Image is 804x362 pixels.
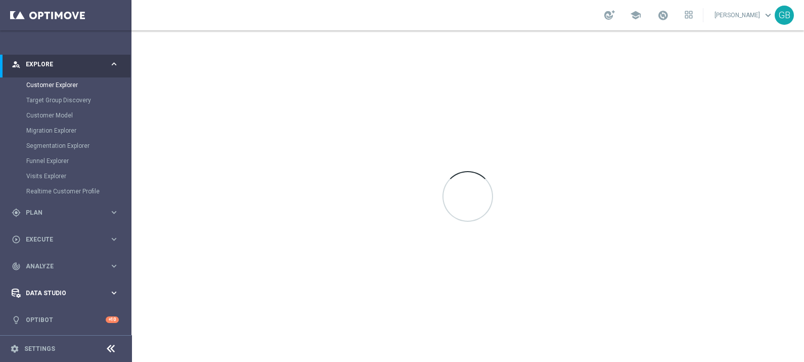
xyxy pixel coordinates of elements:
span: Explore [26,61,109,67]
button: play_circle_outline Execute keyboard_arrow_right [11,235,119,244]
a: Settings [24,346,55,352]
div: Analyze [12,262,109,271]
div: Funnel Explorer [26,153,130,169]
span: Analyze [26,263,109,269]
button: gps_fixed Plan keyboard_arrow_right [11,209,119,217]
a: Optibot [26,306,106,333]
i: track_changes [12,262,21,271]
div: Migration Explorer [26,123,130,138]
i: keyboard_arrow_right [109,288,119,298]
a: Target Group Discovery [26,96,105,104]
span: Execute [26,236,109,243]
a: Segmentation Explorer [26,142,105,150]
span: keyboard_arrow_down [763,10,774,21]
a: Customer Model [26,111,105,119]
i: settings [10,344,19,353]
span: school [630,10,641,21]
i: gps_fixed [12,208,21,217]
a: [PERSON_NAME]keyboard_arrow_down [713,8,775,23]
div: Data Studio [12,289,109,298]
div: Segmentation Explorer [26,138,130,153]
a: Customer Explorer [26,81,105,89]
div: Explore [12,60,109,69]
button: Data Studio keyboard_arrow_right [11,289,119,297]
i: keyboard_arrow_right [109,234,119,244]
a: Migration Explorer [26,127,105,135]
div: Plan [12,208,109,217]
div: +10 [106,316,119,323]
div: Customer Explorer [26,77,130,93]
div: Execute [12,235,109,244]
div: Realtime Customer Profile [26,184,130,199]
button: person_search Explore keyboard_arrow_right [11,60,119,68]
span: Plan [26,210,109,216]
i: keyboard_arrow_right [109,208,119,217]
a: Realtime Customer Profile [26,187,105,195]
i: keyboard_arrow_right [109,261,119,271]
div: Target Group Discovery [26,93,130,108]
i: keyboard_arrow_right [109,59,119,69]
div: GB [775,6,794,25]
i: lightbulb [12,315,21,325]
i: person_search [12,60,21,69]
a: Visits Explorer [26,172,105,180]
div: Optibot [12,306,119,333]
button: track_changes Analyze keyboard_arrow_right [11,262,119,270]
button: lightbulb Optibot +10 [11,316,119,324]
a: Funnel Explorer [26,157,105,165]
div: Customer Model [26,108,130,123]
div: Visits Explorer [26,169,130,184]
span: Data Studio [26,290,109,296]
i: play_circle_outline [12,235,21,244]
